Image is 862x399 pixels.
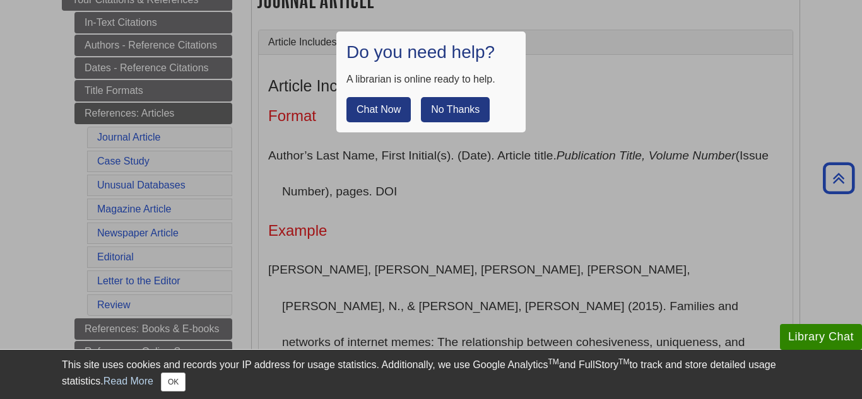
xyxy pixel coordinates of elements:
[346,42,516,63] h1: Do you need help?
[780,324,862,350] button: Library Chat
[548,357,558,366] sup: TM
[421,97,490,122] button: No Thanks
[62,357,800,391] div: This site uses cookies and records your IP address for usage statistics. Additionally, we use Goo...
[618,357,629,366] sup: TM
[161,373,186,391] button: Close
[103,376,153,386] a: Read More
[346,72,516,87] div: A librarian is online ready to help.
[346,97,411,122] button: Chat Now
